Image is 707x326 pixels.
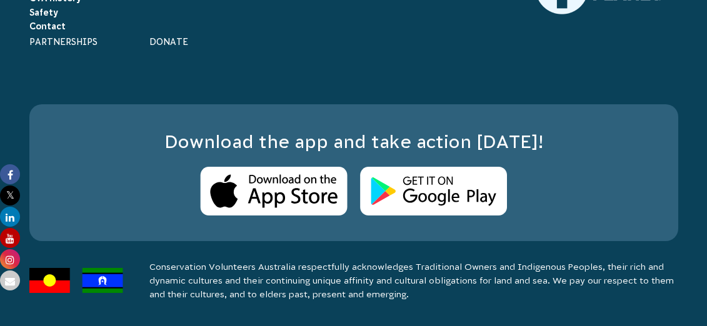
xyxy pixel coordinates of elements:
[149,37,188,47] a: Donate
[29,7,58,17] a: Safety
[149,260,678,301] p: Conservation Volunteers Australia respectfully acknowledges Traditional Owners and Indigenous Peo...
[200,167,348,216] img: Apple Store Logo
[29,37,98,47] a: Partnerships
[29,21,66,31] a: Contact
[54,129,653,155] h3: Download the app and take action [DATE]!
[29,268,123,294] img: Flags
[360,167,507,216] img: Android Store Logo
